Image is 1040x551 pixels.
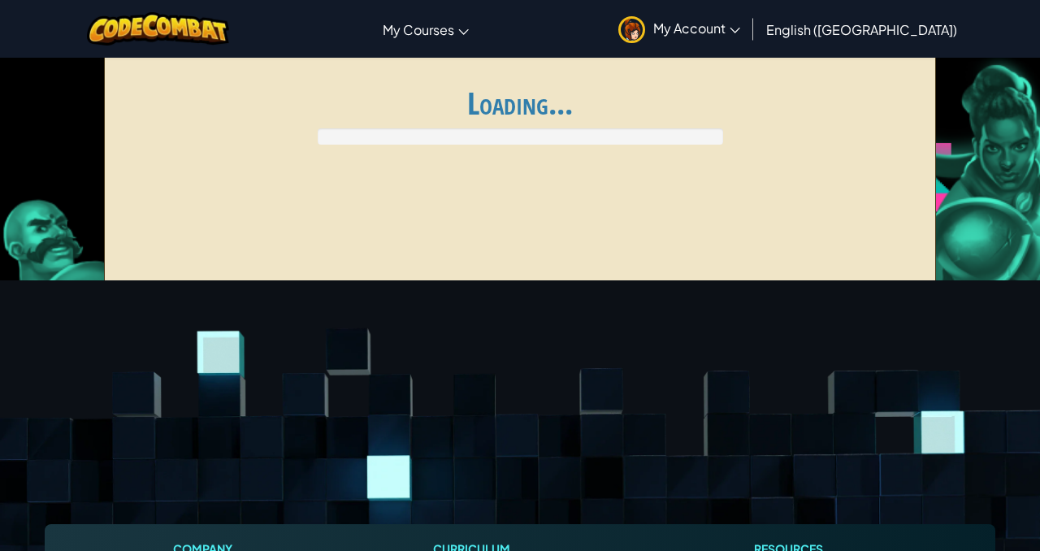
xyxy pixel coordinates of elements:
a: My Courses [375,7,477,51]
span: My Account [653,20,740,37]
span: English ([GEOGRAPHIC_DATA]) [766,21,957,38]
img: avatar [618,16,645,43]
span: My Courses [383,21,454,38]
a: My Account [610,3,748,54]
h1: Loading... [115,86,925,120]
img: CodeCombat logo [87,12,229,46]
a: English ([GEOGRAPHIC_DATA]) [758,7,965,51]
